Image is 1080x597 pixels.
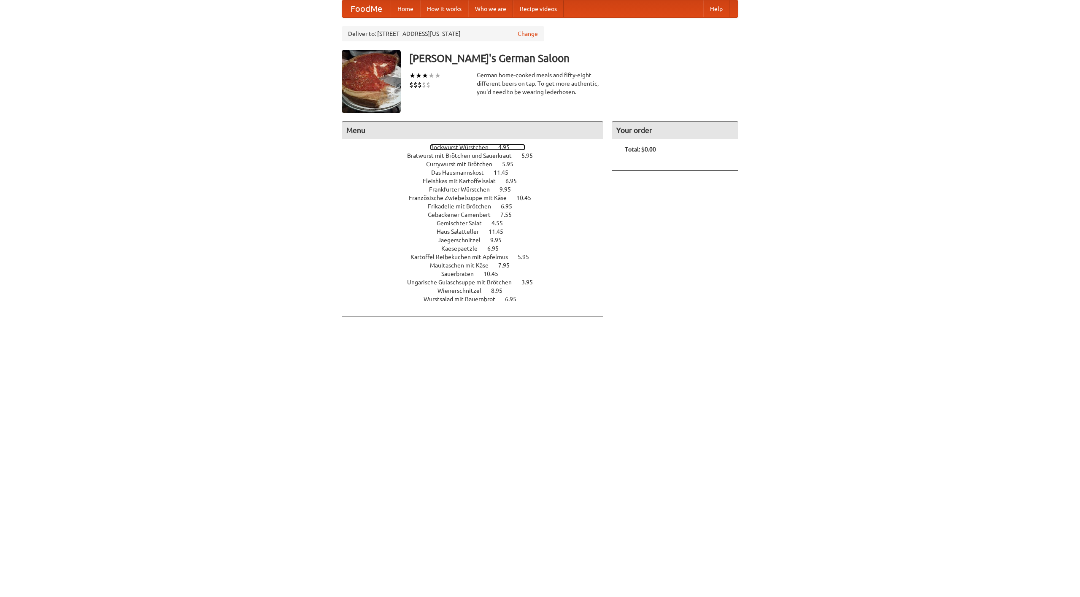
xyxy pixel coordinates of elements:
[441,270,482,277] span: Sauerbraten
[422,71,428,80] li: ★
[428,211,499,218] span: Gebackener Camenbert
[410,254,545,260] a: Kartoffel Reibekuchen mit Apfelmus 5.95
[435,71,441,80] li: ★
[513,0,564,17] a: Recipe videos
[426,161,529,167] a: Currywurst mit Brötchen 5.95
[423,178,532,184] a: Fleishkas mit Kartoffelsalat 6.95
[428,71,435,80] li: ★
[431,169,524,176] a: Das Hausmannskost 11.45
[410,254,516,260] span: Kartoffel Reibekuchen mit Apfelmus
[430,262,525,269] a: Maultaschen mit Käse 7.95
[407,279,548,286] a: Ungarische Gulaschsuppe mit Brötchen 3.95
[468,0,513,17] a: Who we are
[502,161,522,167] span: 5.95
[498,144,518,151] span: 4.95
[430,144,497,151] span: Bockwurst Würstchen
[437,228,487,235] span: Haus Salatteller
[505,178,525,184] span: 6.95
[420,0,468,17] a: How it works
[441,245,486,252] span: Kaesepaetzle
[501,203,521,210] span: 6.95
[499,186,519,193] span: 9.95
[438,237,517,243] a: Jaegerschnitzel 9.95
[516,194,540,201] span: 10.45
[487,245,507,252] span: 6.95
[413,80,418,89] li: $
[422,80,426,89] li: $
[505,296,525,303] span: 6.95
[424,296,532,303] a: Wurstsalad mit Bauernbrot 6.95
[441,270,514,277] a: Sauerbraten 10.45
[430,144,525,151] a: Bockwurst Würstchen 4.95
[491,287,511,294] span: 8.95
[429,186,526,193] a: Frankfurter Würstchen 9.95
[441,245,514,252] a: Kaesepaetzle 6.95
[521,279,541,286] span: 3.95
[483,270,507,277] span: 10.45
[428,203,528,210] a: Frikadelle mit Brötchen 6.95
[491,220,511,227] span: 4.55
[494,169,517,176] span: 11.45
[409,80,413,89] li: $
[342,26,544,41] div: Deliver to: [STREET_ADDRESS][US_STATE]
[407,152,520,159] span: Bratwurst mit Brötchen und Sauerkraut
[407,152,548,159] a: Bratwurst mit Brötchen und Sauerkraut 5.95
[703,0,729,17] a: Help
[342,0,391,17] a: FoodMe
[428,203,499,210] span: Frikadelle mit Brötchen
[429,186,498,193] span: Frankfurter Würstchen
[500,211,520,218] span: 7.55
[612,122,738,139] h4: Your order
[438,237,489,243] span: Jaegerschnitzel
[418,80,422,89] li: $
[426,161,501,167] span: Currywurst mit Brötchen
[477,71,603,96] div: German home-cooked meals and fifty-eight different beers on tap. To get more authentic, you'd nee...
[409,194,547,201] a: Französische Zwiebelsuppe mit Käse 10.45
[437,220,490,227] span: Gemischter Salat
[521,152,541,159] span: 5.95
[424,296,504,303] span: Wurstsalad mit Bauernbrot
[409,50,738,67] h3: [PERSON_NAME]'s German Saloon
[498,262,518,269] span: 7.95
[430,262,497,269] span: Maultaschen mit Käse
[409,194,515,201] span: Französische Zwiebelsuppe mit Käse
[490,237,510,243] span: 9.95
[416,71,422,80] li: ★
[342,50,401,113] img: angular.jpg
[423,178,504,184] span: Fleishkas mit Kartoffelsalat
[409,71,416,80] li: ★
[518,254,537,260] span: 5.95
[437,287,490,294] span: Wienerschnitzel
[407,279,520,286] span: Ungarische Gulaschsuppe mit Brötchen
[489,228,512,235] span: 11.45
[437,220,518,227] a: Gemischter Salat 4.55
[426,80,430,89] li: $
[437,287,518,294] a: Wienerschnitzel 8.95
[342,122,603,139] h4: Menu
[428,211,527,218] a: Gebackener Camenbert 7.55
[625,146,656,153] b: Total: $0.00
[431,169,492,176] span: Das Hausmannskost
[391,0,420,17] a: Home
[437,228,519,235] a: Haus Salatteller 11.45
[518,30,538,38] a: Change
